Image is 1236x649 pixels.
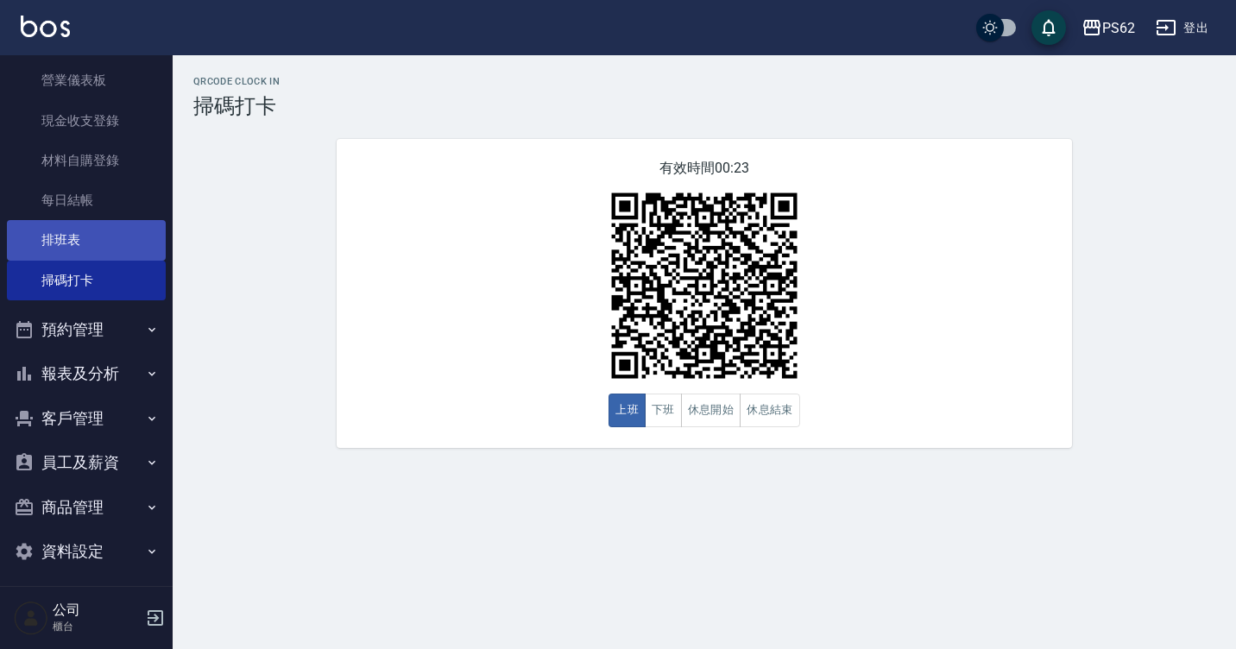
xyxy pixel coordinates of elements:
[1031,10,1066,45] button: save
[7,440,166,485] button: 員工及薪資
[740,394,800,427] button: 休息結束
[53,602,141,619] h5: 公司
[337,139,1072,448] div: 有效時間 00:23
[7,141,166,180] a: 材料自購登錄
[7,60,166,100] a: 營業儀表板
[14,601,48,635] img: Person
[7,101,166,141] a: 現金收支登錄
[645,394,682,427] button: 下班
[7,529,166,574] button: 資料設定
[7,180,166,220] a: 每日結帳
[7,351,166,396] button: 報表及分析
[7,220,166,260] a: 排班表
[53,619,141,634] p: 櫃台
[1075,10,1142,46] button: PS62
[193,94,1215,118] h3: 掃碼打卡
[7,396,166,441] button: 客戶管理
[7,485,166,530] button: 商品管理
[193,76,1215,87] h2: QRcode Clock In
[609,394,646,427] button: 上班
[7,307,166,352] button: 預約管理
[7,261,166,300] a: 掃碼打卡
[1102,17,1135,39] div: PS62
[1149,12,1215,44] button: 登出
[681,394,741,427] button: 休息開始
[21,16,70,37] img: Logo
